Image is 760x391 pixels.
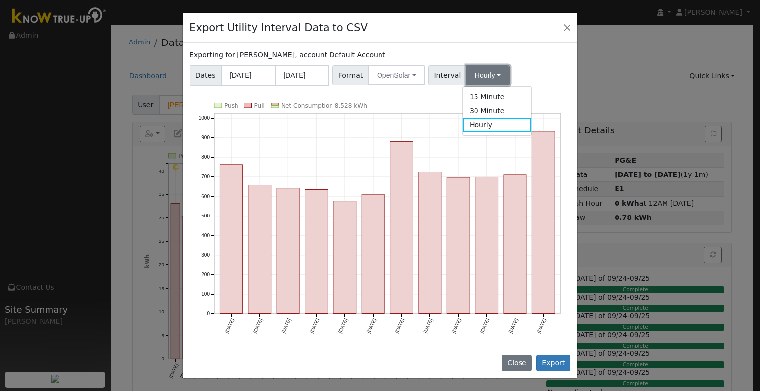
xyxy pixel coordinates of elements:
[224,317,235,334] text: [DATE]
[190,50,385,60] label: Exporting for [PERSON_NAME], account Default Account
[502,355,532,372] button: Close
[220,165,243,314] rect: onclick=""
[536,355,570,372] button: Export
[466,65,510,85] button: Hourly
[447,177,470,314] rect: onclick=""
[333,201,356,313] rect: onclick=""
[508,317,519,334] text: [DATE]
[248,185,271,313] rect: onclick=""
[332,65,369,85] span: Format
[463,90,531,104] a: 15 Minute
[451,317,462,334] text: [DATE]
[366,317,377,334] text: [DATE]
[479,317,490,334] text: [DATE]
[201,193,210,199] text: 600
[201,232,210,238] text: 400
[390,141,413,313] rect: onclick=""
[419,172,441,313] rect: onclick=""
[475,177,498,313] rect: onclick=""
[277,188,299,313] rect: onclick=""
[428,65,467,85] span: Interval
[423,317,434,334] text: [DATE]
[560,20,574,34] button: Close
[305,189,328,313] rect: onclick=""
[463,118,531,132] a: Hourly
[337,317,349,334] text: [DATE]
[252,317,264,334] text: [DATE]
[254,102,265,109] text: Pull
[201,291,210,297] text: 100
[201,135,210,140] text: 900
[207,311,210,316] text: 0
[190,65,221,86] span: Dates
[199,115,210,121] text: 1000
[201,271,210,277] text: 200
[504,175,526,314] rect: onclick=""
[201,213,210,218] text: 500
[281,102,367,109] text: Net Consumption 8,528 kWh
[201,154,210,160] text: 800
[394,317,405,334] text: [DATE]
[368,65,425,85] button: OpenSolar
[281,317,292,334] text: [DATE]
[201,174,210,179] text: 700
[224,102,238,109] text: Push
[201,252,210,258] text: 300
[463,104,531,118] a: 30 Minute
[309,317,320,334] text: [DATE]
[190,20,368,36] h4: Export Utility Interval Data to CSV
[536,317,547,334] text: [DATE]
[362,194,384,314] rect: onclick=""
[532,131,555,314] rect: onclick=""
